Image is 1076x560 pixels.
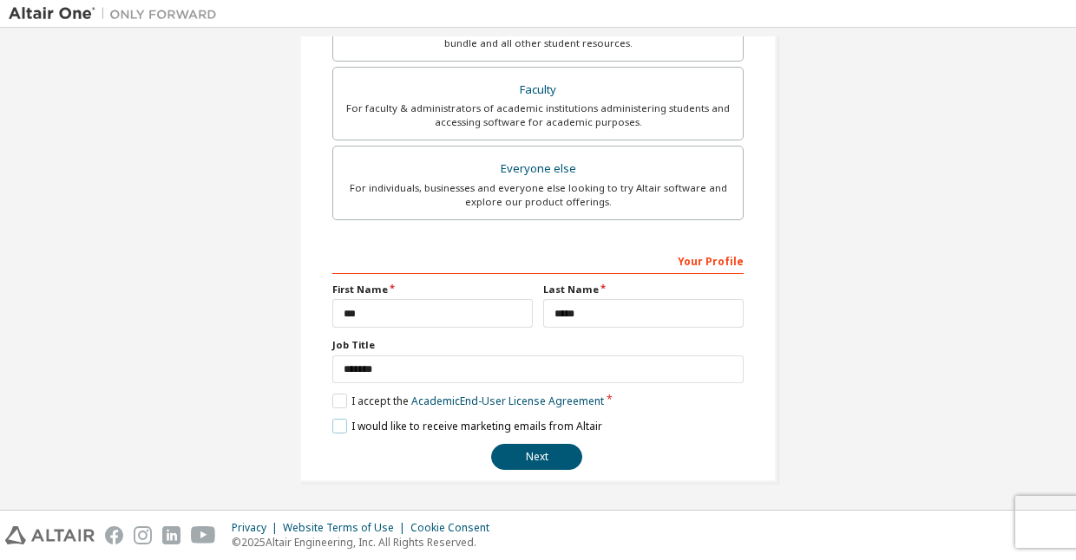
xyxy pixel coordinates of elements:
[332,283,533,296] label: First Name
[543,283,744,296] label: Last Name
[5,526,95,544] img: altair_logo.svg
[105,526,123,544] img: facebook.svg
[232,535,500,550] p: © 2025 Altair Engineering, Inc. All Rights Reserved.
[344,181,732,209] div: For individuals, businesses and everyone else looking to try Altair software and explore our prod...
[410,521,500,535] div: Cookie Consent
[332,246,744,274] div: Your Profile
[411,394,604,408] a: Academic End-User License Agreement
[344,23,732,50] div: For currently enrolled students looking to access the free Altair Student Edition bundle and all ...
[344,78,732,102] div: Faculty
[191,526,216,544] img: youtube.svg
[162,526,180,544] img: linkedin.svg
[491,444,582,470] button: Next
[344,157,732,181] div: Everyone else
[232,521,283,535] div: Privacy
[134,526,152,544] img: instagram.svg
[344,101,732,129] div: For faculty & administrators of academic institutions administering students and accessing softwa...
[9,5,226,23] img: Altair One
[283,521,410,535] div: Website Terms of Use
[332,419,602,433] label: I would like to receive marketing emails from Altair
[332,338,744,352] label: Job Title
[332,394,604,408] label: I accept the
